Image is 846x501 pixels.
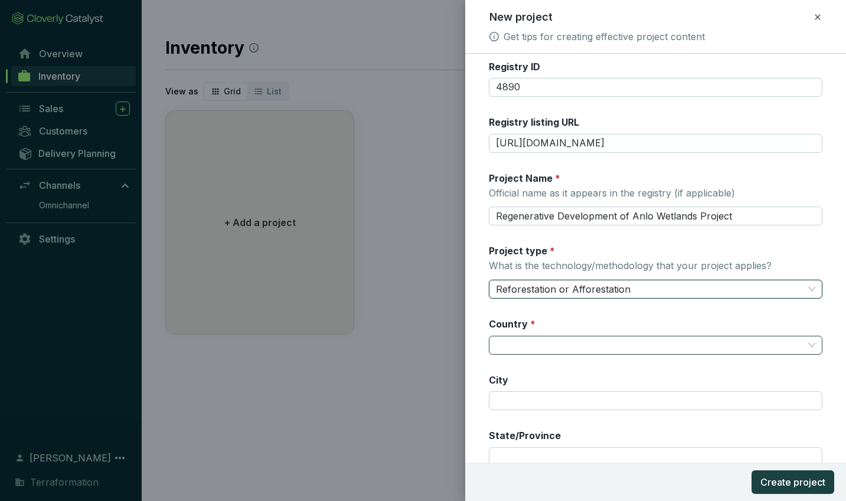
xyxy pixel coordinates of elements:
[760,475,825,489] span: Create project
[489,187,735,200] p: Official name as it appears in the registry (if applicable)
[489,116,579,129] label: Registry listing URL
[489,172,560,185] label: Project Name
[489,60,540,73] label: Registry ID
[489,260,772,273] p: What is the technology/methodology that your project applies?
[489,374,508,387] label: City
[489,317,535,330] label: Country
[489,429,561,442] label: State/Province
[489,9,553,25] h2: New project
[504,30,705,44] a: Get tips for creating effective project content
[489,244,555,257] label: Project type
[752,470,834,494] button: Create project
[496,280,815,298] span: Reforestation or Afforestation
